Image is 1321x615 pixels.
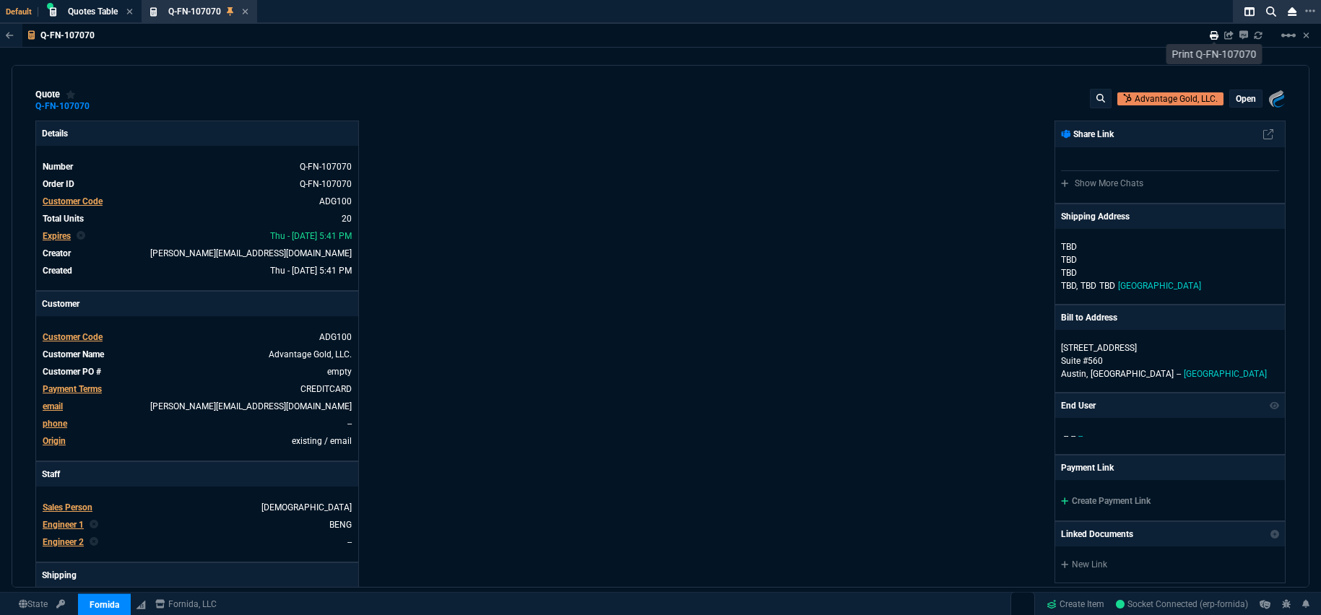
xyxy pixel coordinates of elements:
[1099,281,1115,291] span: TBD
[35,89,76,100] div: quote
[1064,431,1068,441] span: --
[1061,253,1279,266] p: TBD
[42,382,352,396] tr: undefined
[42,347,352,362] tr: undefined
[43,266,72,276] span: Created
[1280,27,1297,44] mat-icon: Example home icon
[1260,3,1282,20] nx-icon: Search
[151,598,221,611] a: msbcCompanyName
[292,436,352,446] span: existing / email
[1135,92,1218,105] p: Advantage Gold, LLC.
[90,536,98,549] nx-icon: Clear selected rep
[1061,240,1200,253] p: TBD
[1061,461,1114,474] p: Payment Link
[42,535,352,549] tr: undefined
[342,214,352,224] span: 20
[43,162,73,172] span: Number
[1061,399,1096,412] p: End User
[347,419,352,429] a: --
[14,598,52,611] a: Global State
[1061,496,1151,506] a: Create Payment Link
[1078,431,1083,441] span: --
[42,263,352,278] tr: undefined
[269,349,352,359] a: Advantage Gold, LLC.
[77,230,85,243] nx-icon: Clear selected rep
[126,6,133,18] nx-icon: Close Tab
[1303,30,1309,41] a: Hide Workbench
[319,332,352,342] span: ADG100
[43,401,63,411] span: email
[1061,354,1279,367] p: Suite #560
[1184,369,1267,379] span: [GEOGRAPHIC_DATA]
[43,196,103,206] span: Customer Code
[43,537,84,547] span: Engineer 2
[300,179,352,189] a: See Marketplace Order
[43,248,71,258] span: Creator
[43,179,74,189] span: Order ID
[42,177,352,191] tr: See Marketplace Order
[66,89,76,100] div: Add to Watchlist
[42,518,352,532] tr: BENG
[42,246,352,261] tr: undefined
[1270,399,1280,412] nx-icon: Show/Hide End User to Customer
[327,367,352,377] a: empty
[43,214,84,224] span: Total Units
[43,231,71,241] span: Expires
[1041,593,1110,615] a: Create Item
[40,30,95,41] p: Q-FN-107070
[1061,178,1143,188] a: Show More Chats
[42,211,352,226] tr: undefined
[300,384,352,394] a: CREDITCARD
[270,266,352,276] span: 2025-10-02T17:41:43.381Z
[90,518,98,531] nx-icon: Clear selected rep
[1061,128,1114,141] p: Share Link
[43,436,66,446] a: Origin
[270,231,352,241] span: 2025-10-16T17:41:43.381Z
[1282,3,1302,20] nx-icon: Close Workbench
[1118,281,1201,291] span: [GEOGRAPHIC_DATA]
[36,462,358,487] p: Staff
[42,330,352,344] tr: undefined
[36,292,358,316] p: Customer
[43,349,104,359] span: Customer Name
[1236,93,1256,105] p: open
[42,365,352,379] tr: undefined
[42,500,352,515] tr: undefined
[150,401,352,411] a: [PERSON_NAME][EMAIL_ADDRESS][DOMAIN_NAME]
[1061,558,1279,571] a: New Link
[1061,369,1088,379] span: Austin,
[6,30,14,40] nx-icon: Back to Table
[1091,369,1174,379] span: [GEOGRAPHIC_DATA]
[42,194,352,209] tr: undefined
[1080,281,1096,291] span: TBD
[300,162,352,172] span: See Marketplace Order
[1061,311,1117,324] p: Bill to Address
[1061,266,1279,279] p: TBD
[36,563,358,588] p: Shipping
[42,434,352,448] tr: undefined
[6,7,38,17] span: Default
[329,520,352,530] a: BENG
[35,105,90,108] a: Q-FN-107070
[43,332,103,342] span: Customer Code
[242,6,248,18] nx-icon: Close Tab
[1239,3,1260,20] nx-icon: Split Panels
[43,384,102,394] span: Payment Terms
[1061,528,1133,541] p: Linked Documents
[1117,92,1223,105] a: Open Customer in hubSpot
[1071,431,1075,441] span: --
[42,229,352,243] tr: undefined
[43,502,92,512] span: Sales Person
[1116,599,1248,609] span: Socket Connected (erp-fornida)
[1061,341,1279,354] p: [STREET_ADDRESS]
[1061,210,1130,223] p: Shipping Address
[43,419,67,429] span: phone
[68,6,118,17] span: Quotes Table
[150,248,352,258] span: brian.over@fornida.com
[1116,598,1248,611] a: GqdgYpbzq-3XpMY5AAB4
[347,537,352,547] a: --
[319,196,352,206] a: ADG100
[261,502,352,512] a: [DEMOGRAPHIC_DATA]
[1177,369,1181,379] span: --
